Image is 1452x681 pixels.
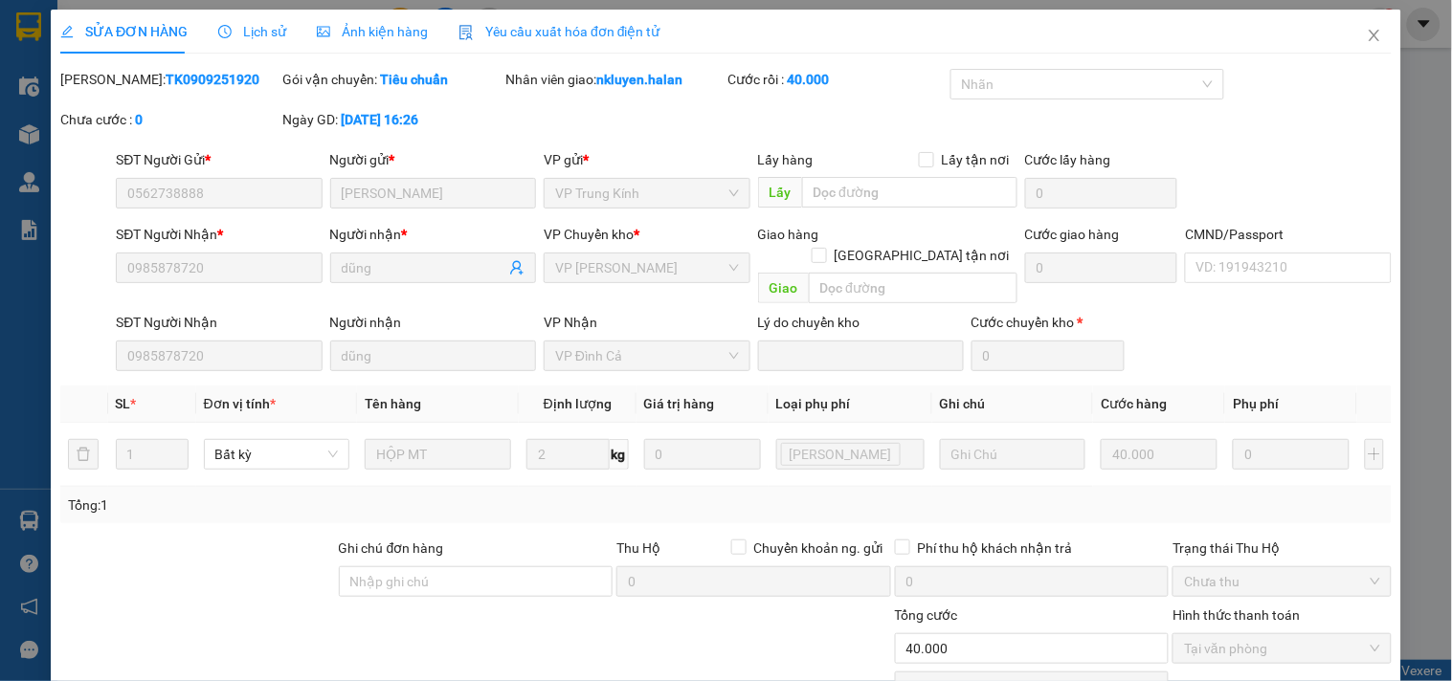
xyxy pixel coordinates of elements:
b: 40.000 [787,72,829,87]
div: Ngày GD: [283,109,502,130]
span: Chuyển khoản ng. gửi [747,538,891,559]
span: VP Chuyển kho [544,227,634,242]
div: Trạng thái Thu Hộ [1173,538,1391,559]
span: VP Trung Kính [555,179,738,208]
input: Dọc đường [802,177,1017,208]
span: Tổng cước [895,607,958,623]
span: edit [60,25,74,38]
span: kg [610,439,629,470]
div: SĐT Người Nhận [116,312,322,333]
span: Cước hàng [1101,396,1167,411]
div: Nhân viên giao: [505,69,724,90]
div: CMND/Passport [1185,224,1391,245]
div: Gói vận chuyển: [283,69,502,90]
input: Ghi chú đơn hàng [339,566,614,597]
span: Yêu cầu xuất hóa đơn điện tử [458,24,660,39]
div: Cước rồi : [727,69,946,90]
span: Giao [758,273,809,303]
span: Đơn vị tính [204,396,276,411]
span: Lưu kho [781,443,901,466]
span: [PERSON_NAME] [790,444,892,465]
span: close [1367,28,1382,43]
span: [GEOGRAPHIC_DATA] tận nơi [827,245,1017,266]
button: Close [1348,10,1401,63]
b: [DATE] 16:26 [342,112,419,127]
label: Cước giao hàng [1025,227,1120,242]
span: Giá trị hàng [644,396,715,411]
span: SL [116,396,131,411]
input: Ghi Chú [940,439,1086,470]
div: VP Nhận [544,312,749,333]
span: clock-circle [218,25,232,38]
label: Hình thức thanh toán [1173,607,1300,623]
span: Thu Hộ [616,540,660,556]
span: Phí thu hộ khách nhận trả [910,538,1081,559]
div: Người nhận [330,224,536,245]
b: Tiêu chuẩn [381,72,449,87]
span: Bất kỳ [215,440,339,469]
span: Phụ phí [1233,396,1279,411]
span: Lấy [758,177,802,208]
span: Lịch sử [218,24,286,39]
span: Lấy tận nơi [934,149,1017,170]
div: Cước chuyển kho [972,312,1125,333]
input: 0 [644,439,761,470]
input: Cước lấy hàng [1025,178,1178,209]
button: delete [68,439,99,470]
div: SĐT Người Nhận [116,224,322,245]
span: Tên hàng [365,396,421,411]
img: icon [458,25,474,40]
span: picture [317,25,330,38]
b: TK0909251920 [166,72,259,87]
label: Cước lấy hàng [1025,152,1111,167]
span: Giao hàng [758,227,819,242]
b: 0 [135,112,143,127]
input: Dọc đường [809,273,1017,303]
div: SĐT Người Gửi [116,149,322,170]
div: [PERSON_NAME]: [60,69,279,90]
span: VP Đình Cả [555,341,738,370]
div: Người gửi [330,149,536,170]
div: VP gửi [544,149,749,170]
div: Người nhận [330,312,536,333]
span: Định lượng [544,396,612,411]
span: Ảnh kiện hàng [317,24,428,39]
th: Loại phụ phí [769,385,932,423]
span: Tại văn phòng [1184,634,1379,663]
th: Ghi chú [932,385,1094,423]
div: Tổng: 1 [68,494,562,516]
b: nkluyen.halan [596,72,682,87]
span: user-add [509,260,525,275]
input: VD: Bàn, Ghế [365,439,511,470]
label: Ghi chú đơn hàng [339,540,444,556]
button: plus [1365,439,1384,470]
input: Cước giao hàng [1025,253,1178,283]
span: Lấy hàng [758,152,814,167]
div: Lý do chuyển kho [758,312,964,333]
input: 0 [1101,439,1217,470]
span: Chưa thu [1184,567,1379,596]
span: VP Hoàng Gia [555,253,738,282]
div: Chưa cước : [60,109,279,130]
span: SỬA ĐƠN HÀNG [60,24,188,39]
